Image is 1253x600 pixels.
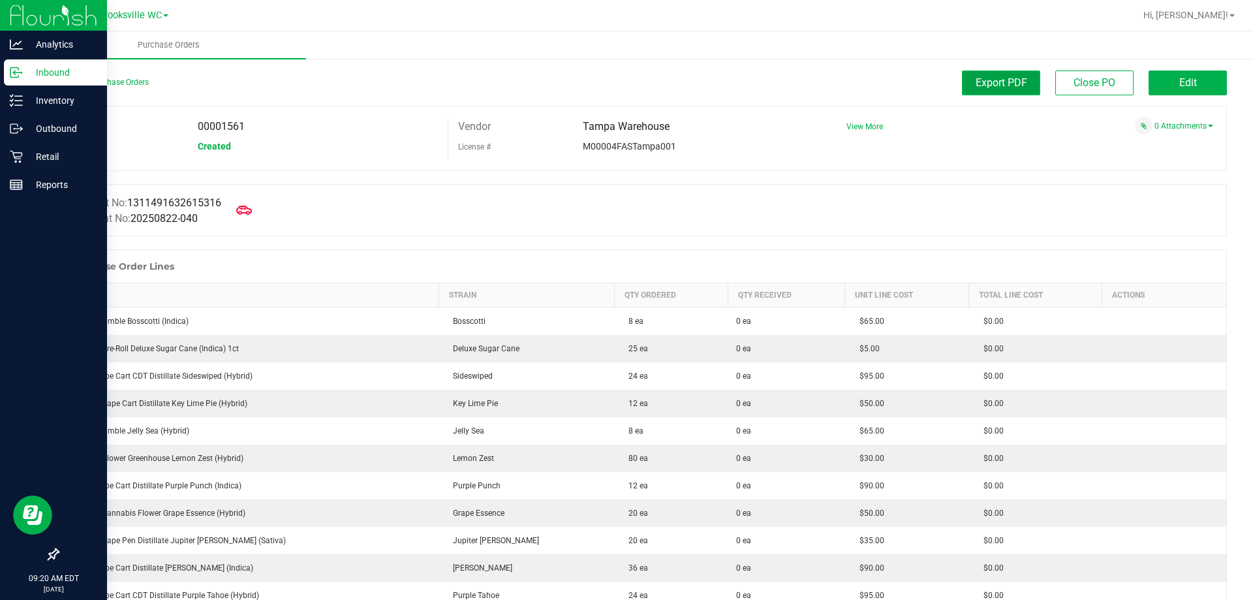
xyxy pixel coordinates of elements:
[622,426,643,435] span: 8 ea
[853,317,884,326] span: $65.00
[198,141,231,151] span: Created
[977,454,1004,463] span: $0.00
[71,261,174,272] h1: Purchase Order Lines
[977,344,1004,353] span: $0.00
[622,399,648,408] span: 12 ea
[736,425,751,437] span: 0 ea
[446,426,484,435] span: Jelly Sea
[845,283,969,308] th: Unit Line Cost
[127,197,221,209] span: 1311491632615316
[439,283,614,308] th: Strain
[736,562,751,574] span: 0 ea
[67,315,431,327] div: FT 1g Crumble Bosscotti (Indica)
[67,480,431,492] div: FT 1g Vape Cart Distillate Purple Punch (Indica)
[99,10,162,21] span: Brooksville WC
[120,39,217,51] span: Purchase Orders
[10,150,23,163] inline-svg: Retail
[10,94,23,107] inline-svg: Inventory
[853,344,880,353] span: $5.00
[446,399,498,408] span: Key Lime Pie
[853,371,884,381] span: $95.00
[23,65,101,80] p: Inbound
[736,343,751,355] span: 0 ea
[622,371,648,381] span: 24 ea
[68,211,198,227] label: Shipment No:
[10,38,23,51] inline-svg: Analytics
[622,344,648,353] span: 25 ea
[583,120,670,133] span: Tampa Warehouse
[6,584,101,594] p: [DATE]
[446,344,519,353] span: Deluxe Sugar Cane
[13,496,52,535] iframe: Resource center
[622,536,648,545] span: 20 ea
[736,480,751,492] span: 0 ea
[67,507,431,519] div: FT 3.5g Cannabis Flower Grape Essence (Hybrid)
[67,535,431,546] div: FT 0.3g Vape Pen Distillate Jupiter [PERSON_NAME] (Sativa)
[728,283,845,308] th: Qty Received
[23,149,101,165] p: Retail
[977,509,1004,518] span: $0.00
[736,315,751,327] span: 0 ea
[67,370,431,382] div: FT 1g Vape Cart CDT Distillate Sideswiped (Hybrid)
[446,454,494,463] span: Lemon Zest
[446,481,501,490] span: Purple Punch
[846,122,883,131] span: View More
[622,591,648,600] span: 24 ea
[10,178,23,191] inline-svg: Reports
[853,536,884,545] span: $35.00
[977,591,1004,600] span: $0.00
[977,426,1004,435] span: $0.00
[853,509,884,518] span: $50.00
[976,76,1027,89] span: Export PDF
[6,573,101,584] p: 09:20 AM EDT
[853,563,884,573] span: $90.00
[67,562,431,574] div: FT 1g Vape Cart Distillate [PERSON_NAME] (Indica)
[736,398,751,409] span: 0 ea
[977,399,1004,408] span: $0.00
[736,370,751,382] span: 0 ea
[622,509,648,518] span: 20 ea
[977,317,1004,326] span: $0.00
[458,117,491,136] label: Vendor
[23,177,101,193] p: Reports
[977,481,1004,490] span: $0.00
[31,31,306,59] a: Purchase Orders
[583,141,676,151] span: M00004FASTampa001
[969,283,1102,308] th: Total Line Cost
[853,399,884,408] span: $50.00
[67,452,431,464] div: FD 3.5g Flower Greenhouse Lemon Zest (Hybrid)
[23,37,101,52] p: Analytics
[10,122,23,135] inline-svg: Outbound
[853,481,884,490] span: $90.00
[67,425,431,437] div: FT 1g Crumble Jelly Sea (Hybrid)
[446,563,512,573] span: [PERSON_NAME]
[622,563,648,573] span: 36 ea
[1154,121,1213,131] a: 0 Attachments
[977,536,1004,545] span: $0.00
[458,137,491,157] label: License #
[962,71,1040,95] button: Export PDF
[622,454,648,463] span: 80 ea
[131,212,198,225] span: 20250822-040
[736,452,751,464] span: 0 ea
[853,426,884,435] span: $65.00
[67,398,431,409] div: FT 0.5g Vape Cart Distillate Key Lime Pie (Hybrid)
[853,454,884,463] span: $30.00
[198,120,245,133] span: 00001561
[231,197,257,223] span: Mark as Arrived
[23,93,101,108] p: Inventory
[446,317,486,326] span: Bosscotti
[977,371,1004,381] span: $0.00
[622,317,643,326] span: 8 ea
[736,507,751,519] span: 0 ea
[446,591,499,600] span: Purple Tahoe
[1102,283,1226,308] th: Actions
[614,283,728,308] th: Qty Ordered
[853,591,884,600] span: $95.00
[23,121,101,136] p: Outbound
[446,509,504,518] span: Grape Essence
[67,343,431,355] div: FT 0.5g Pre-Roll Deluxe Sugar Cane (Indica) 1ct
[1055,71,1134,95] button: Close PO
[1074,76,1115,89] span: Close PO
[68,195,221,211] label: Manifest No:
